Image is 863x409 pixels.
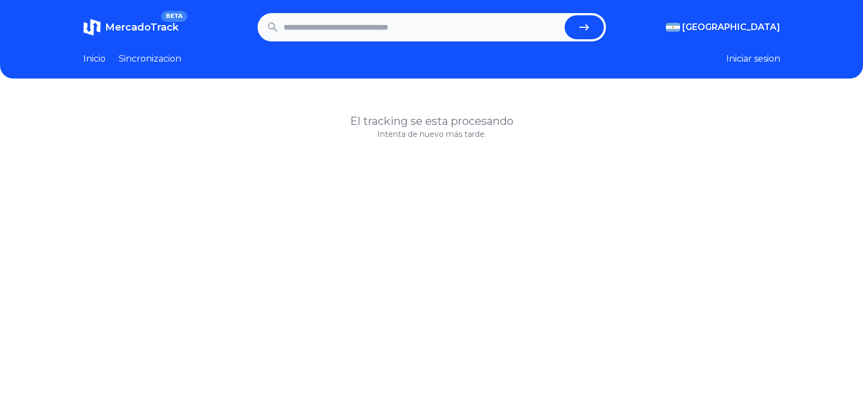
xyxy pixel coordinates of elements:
img: MercadoTrack [83,19,101,36]
img: Argentina [666,23,680,32]
button: [GEOGRAPHIC_DATA] [666,21,780,34]
p: Intenta de nuevo más tarde. [83,129,780,140]
span: [GEOGRAPHIC_DATA] [682,21,780,34]
h1: El tracking se esta procesando [83,113,780,129]
a: MercadoTrackBETA [83,19,179,36]
a: Inicio [83,52,106,65]
span: MercadoTrack [105,21,179,33]
button: Iniciar sesion [726,52,780,65]
span: BETA [161,11,187,22]
a: Sincronizacion [119,52,181,65]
